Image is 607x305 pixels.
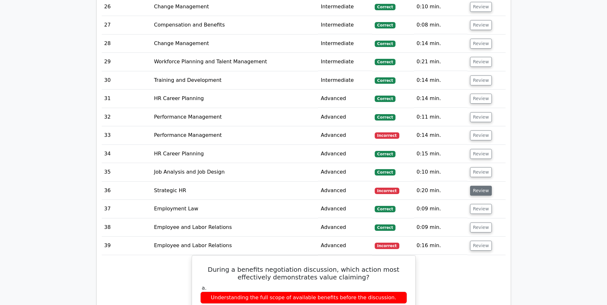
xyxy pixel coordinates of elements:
button: Review [470,75,492,85]
td: Advanced [318,90,372,108]
td: 35 [102,163,152,181]
td: 33 [102,126,152,145]
td: Job Analysis and Job Design [151,163,318,181]
span: Incorrect [375,132,399,139]
button: Review [470,112,492,122]
button: Review [470,2,492,12]
td: HR Career Planning [151,90,318,108]
td: 0:11 min. [414,108,467,126]
td: 0:21 min. [414,53,467,71]
td: 0:09 min. [414,200,467,218]
td: Intermediate [318,53,372,71]
td: 32 [102,108,152,126]
span: Correct [375,169,395,176]
button: Review [470,186,492,196]
td: Intermediate [318,16,372,34]
td: Advanced [318,108,372,126]
td: Employee and Labor Relations [151,237,318,255]
td: Compensation and Benefits [151,16,318,34]
span: a. [202,285,207,291]
button: Review [470,223,492,232]
td: HR Career Planning [151,145,318,163]
td: Advanced [318,200,372,218]
td: Advanced [318,237,372,255]
td: Advanced [318,218,372,237]
span: Correct [375,77,395,84]
span: Incorrect [375,243,399,249]
td: 0:10 min. [414,163,467,181]
span: Correct [375,206,395,212]
td: Performance Management [151,126,318,145]
td: Performance Management [151,108,318,126]
button: Review [470,149,492,159]
td: 29 [102,53,152,71]
button: Review [470,20,492,30]
td: Advanced [318,145,372,163]
span: Correct [375,224,395,231]
button: Review [470,39,492,49]
button: Review [470,57,492,67]
td: 0:14 min. [414,71,467,90]
button: Review [470,204,492,214]
td: 0:08 min. [414,16,467,34]
span: Correct [375,114,395,121]
button: Review [470,130,492,140]
td: 0:16 min. [414,237,467,255]
span: Correct [375,41,395,47]
td: Change Management [151,35,318,53]
td: Advanced [318,163,372,181]
div: Understanding the full scope of available benefits before the discussion. [200,292,407,304]
td: 0:09 min. [414,218,467,237]
td: Training and Development [151,71,318,90]
td: Intermediate [318,35,372,53]
span: Correct [375,59,395,65]
h5: During a benefits negotiation discussion, which action most effectively demonstrates value claiming? [200,266,408,281]
td: Advanced [318,182,372,200]
td: 27 [102,16,152,34]
button: Review [470,241,492,251]
td: 31 [102,90,152,108]
td: 0:14 min. [414,35,467,53]
span: Correct [375,4,395,10]
td: Employment Law [151,200,318,218]
td: Advanced [318,126,372,145]
span: Incorrect [375,188,399,194]
td: Workforce Planning and Talent Management [151,53,318,71]
button: Review [470,94,492,104]
td: 36 [102,182,152,200]
button: Review [470,167,492,177]
span: Correct [375,96,395,102]
span: Correct [375,151,395,157]
td: 0:14 min. [414,90,467,108]
td: 30 [102,71,152,90]
td: Employee and Labor Relations [151,218,318,237]
td: 0:15 min. [414,145,467,163]
td: 0:20 min. [414,182,467,200]
td: 28 [102,35,152,53]
td: Strategic HR [151,182,318,200]
td: 39 [102,237,152,255]
td: Intermediate [318,71,372,90]
td: 0:14 min. [414,126,467,145]
td: 34 [102,145,152,163]
td: 37 [102,200,152,218]
span: Correct [375,22,395,28]
td: 38 [102,218,152,237]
